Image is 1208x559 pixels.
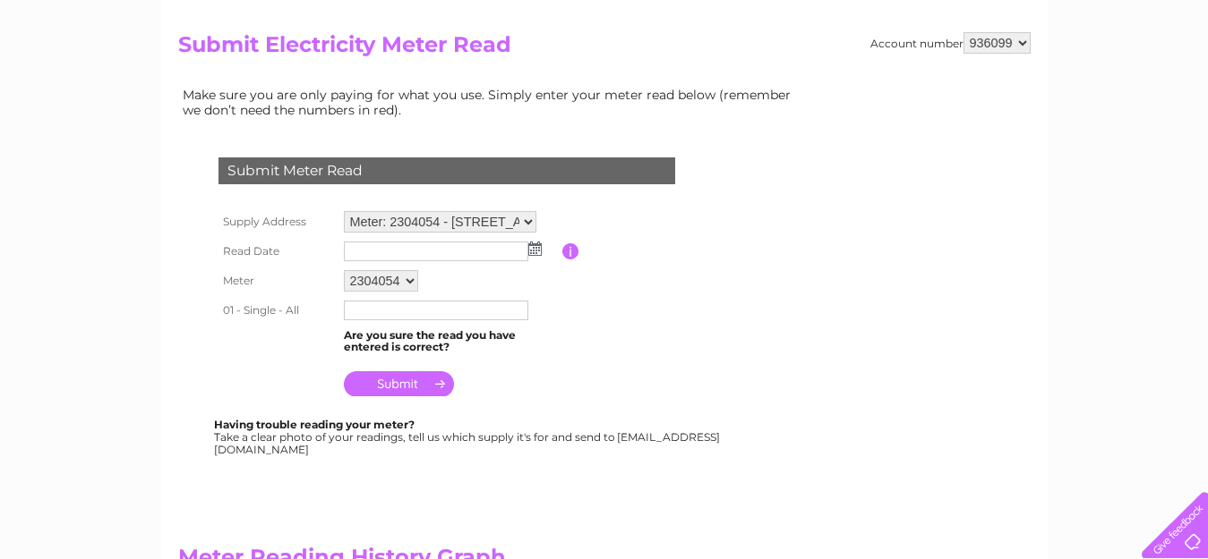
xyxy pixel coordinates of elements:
[870,9,994,31] a: 0333 014 3131
[178,83,805,121] td: Make sure you are only paying for what you use. Simply enter your meter read below (remember we d...
[214,296,339,325] th: 01 - Single - All
[1149,76,1191,89] a: Log out
[938,76,977,89] a: Energy
[344,371,454,396] input: Submit
[1089,76,1133,89] a: Contact
[214,207,339,237] th: Supply Address
[214,418,415,431] b: Having trouble reading your meter?
[214,266,339,296] th: Meter
[562,243,579,259] input: Information
[988,76,1041,89] a: Telecoms
[893,76,927,89] a: Water
[214,419,723,455] div: Take a clear photo of your readings, tell us which supply it's for and send to [EMAIL_ADDRESS][DO...
[178,32,1031,66] h2: Submit Electricity Meter Read
[1052,76,1078,89] a: Blog
[528,241,542,256] img: ...
[214,237,339,266] th: Read Date
[42,47,133,101] img: logo.png
[339,325,562,359] td: Are you sure the read you have entered is correct?
[870,32,1031,54] div: Account number
[218,157,675,184] div: Submit Meter Read
[182,10,1028,87] div: Clear Business is a trading name of Verastar Limited (registered in [GEOGRAPHIC_DATA] No. 3667643...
